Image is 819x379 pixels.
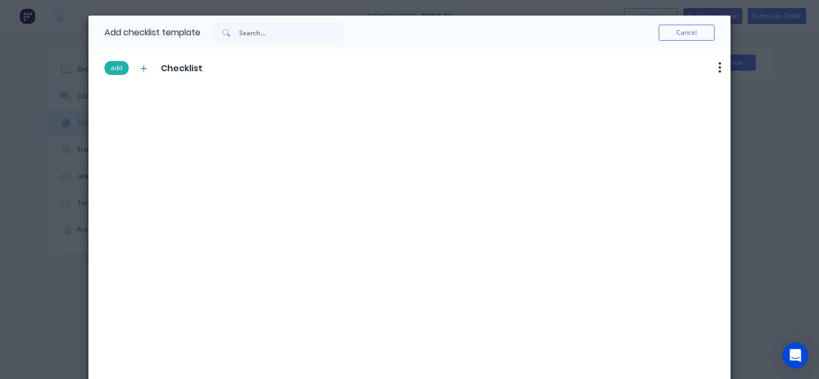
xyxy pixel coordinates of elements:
button: add [105,61,129,75]
div: Add checklist template [105,16,200,50]
button: Cancel [659,25,714,41]
span: Checklist [161,62,203,75]
div: Open Intercom Messenger [783,343,808,368]
input: Search... [239,22,345,43]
